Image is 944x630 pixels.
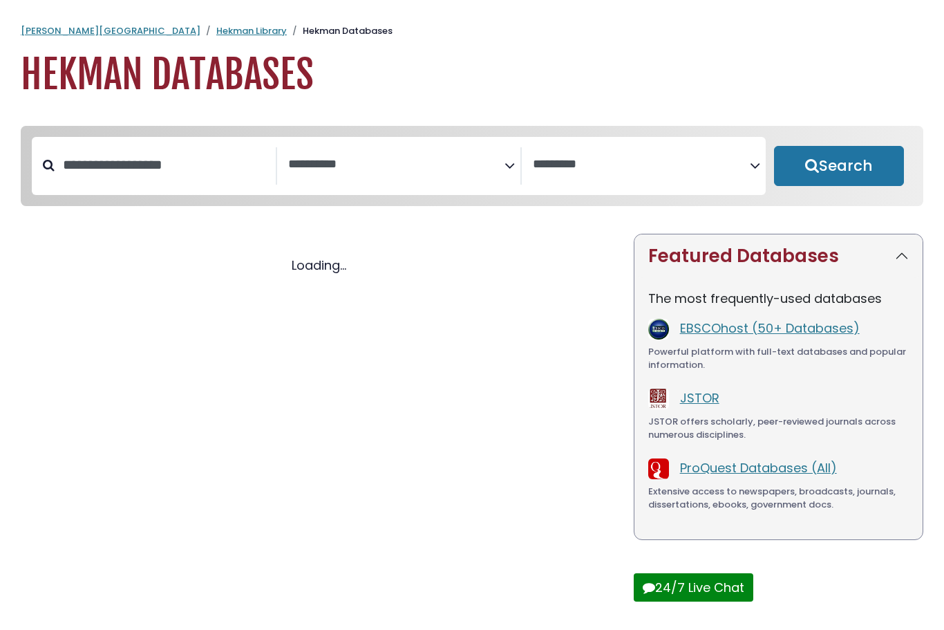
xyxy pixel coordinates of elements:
[21,256,617,275] div: Loading...
[55,154,276,176] input: Search database by title or keyword
[287,24,393,38] li: Hekman Databases
[21,24,200,37] a: [PERSON_NAME][GEOGRAPHIC_DATA]
[680,389,719,407] a: JSTOR
[216,24,287,37] a: Hekman Library
[21,52,923,98] h1: Hekman Databases
[533,158,750,172] textarea: Search
[634,573,753,602] button: 24/7 Live Chat
[648,485,909,512] div: Extensive access to newspapers, broadcasts, journals, dissertations, ebooks, government docs.
[634,234,923,278] button: Featured Databases
[648,415,909,442] div: JSTOR offers scholarly, peer-reviewed journals across numerous disciplines.
[288,158,505,172] textarea: Search
[21,24,923,38] nav: breadcrumb
[774,146,904,186] button: Submit for Search Results
[648,289,909,308] p: The most frequently-used databases
[648,345,909,372] div: Powerful platform with full-text databases and popular information.
[680,319,860,337] a: EBSCOhost (50+ Databases)
[680,459,837,476] a: ProQuest Databases (All)
[21,126,923,206] nav: Search filters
